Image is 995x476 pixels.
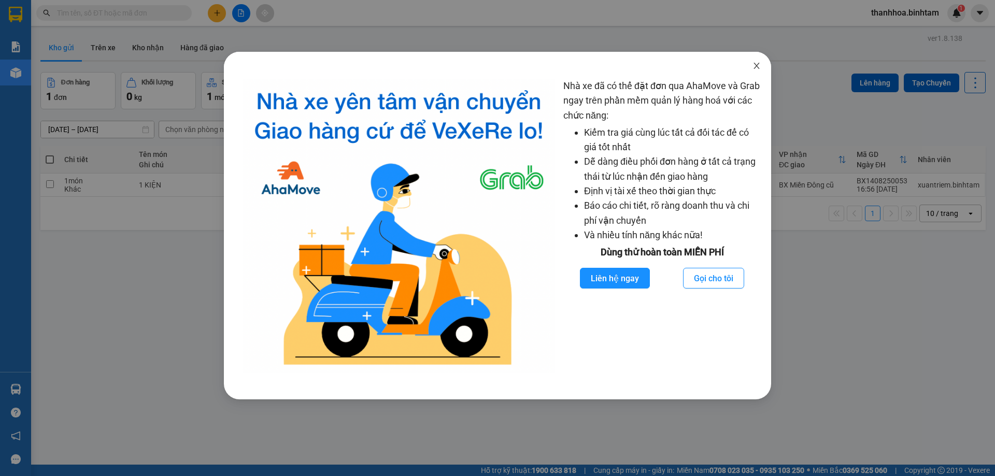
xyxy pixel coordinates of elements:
[584,154,761,184] li: Dễ dàng điều phối đơn hàng ở tất cả trạng thái từ lúc nhận đến giao hàng
[584,184,761,198] li: Định vị tài xế theo thời gian thực
[563,79,761,373] div: Nhà xe đã có thể đặt đơn qua AhaMove và Grab ngay trên phần mềm quản lý hàng hoá với các chức năng:
[580,268,650,289] button: Liên hệ ngay
[584,198,761,228] li: Báo cáo chi tiết, rõ ràng doanh thu và chi phí vận chuyển
[683,268,744,289] button: Gọi cho tôi
[742,52,771,81] button: Close
[584,125,761,155] li: Kiểm tra giá cùng lúc tất cả đối tác để có giá tốt nhất
[563,245,761,259] div: Dùng thử hoàn toàn MIỄN PHÍ
[694,272,733,285] span: Gọi cho tôi
[752,62,761,70] span: close
[243,79,555,373] img: logo
[591,272,639,285] span: Liên hệ ngay
[584,228,761,242] li: Và nhiều tính năng khác nữa!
